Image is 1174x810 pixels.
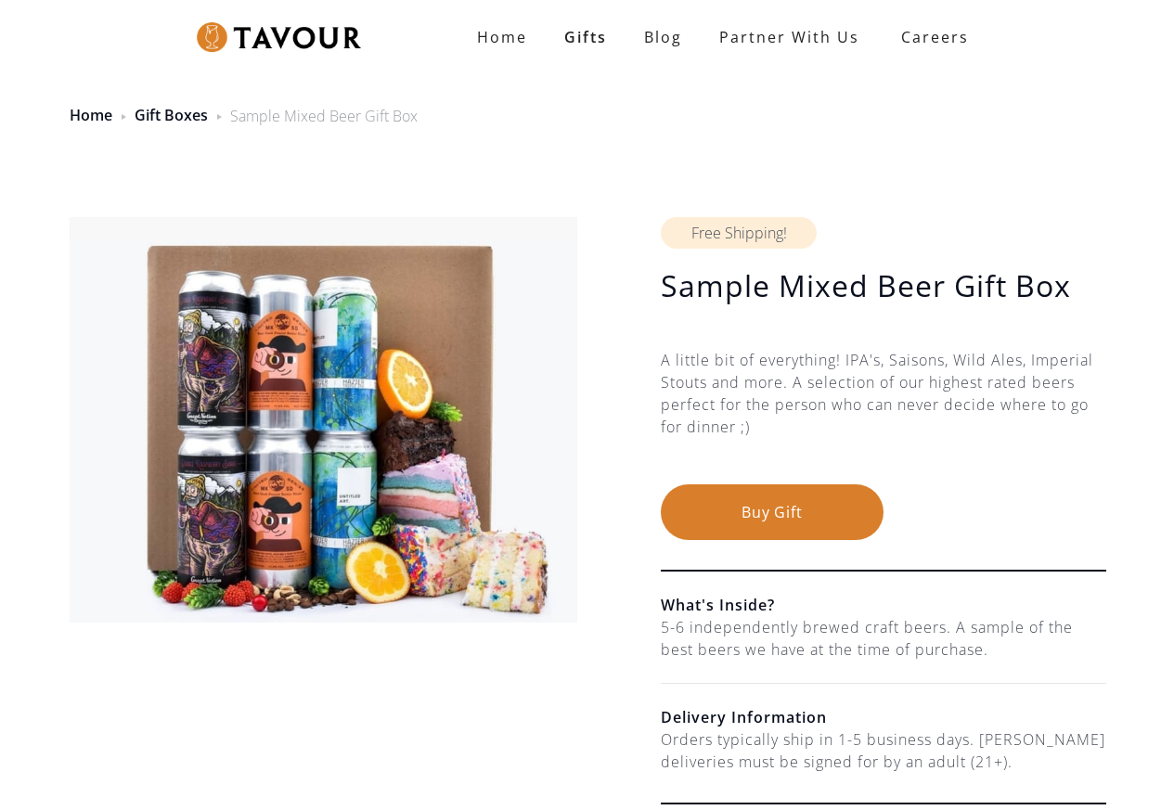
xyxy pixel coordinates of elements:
strong: Home [477,27,527,47]
strong: Careers [901,19,969,56]
h6: Delivery Information [661,706,1106,728]
a: Careers [878,11,983,63]
a: Gifts [546,19,626,56]
div: Free Shipping! [661,217,817,249]
div: Sample Mixed Beer Gift Box [230,105,418,127]
a: Home [70,105,112,125]
div: Orders typically ship in 1-5 business days. [PERSON_NAME] deliveries must be signed for by an adu... [661,728,1106,773]
div: A little bit of everything! IPA's, Saisons, Wild Ales, Imperial Stouts and more. A selection of o... [661,349,1106,484]
a: Blog [626,19,701,56]
h6: What's Inside? [661,594,1106,616]
a: Gift Boxes [135,105,208,125]
button: Buy Gift [661,484,884,540]
h1: Sample Mixed Beer Gift Box [661,267,1106,304]
a: partner with us [701,19,878,56]
a: Home [458,19,546,56]
div: 5-6 independently brewed craft beers. A sample of the best beers we have at the time of purchase. [661,616,1106,661]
